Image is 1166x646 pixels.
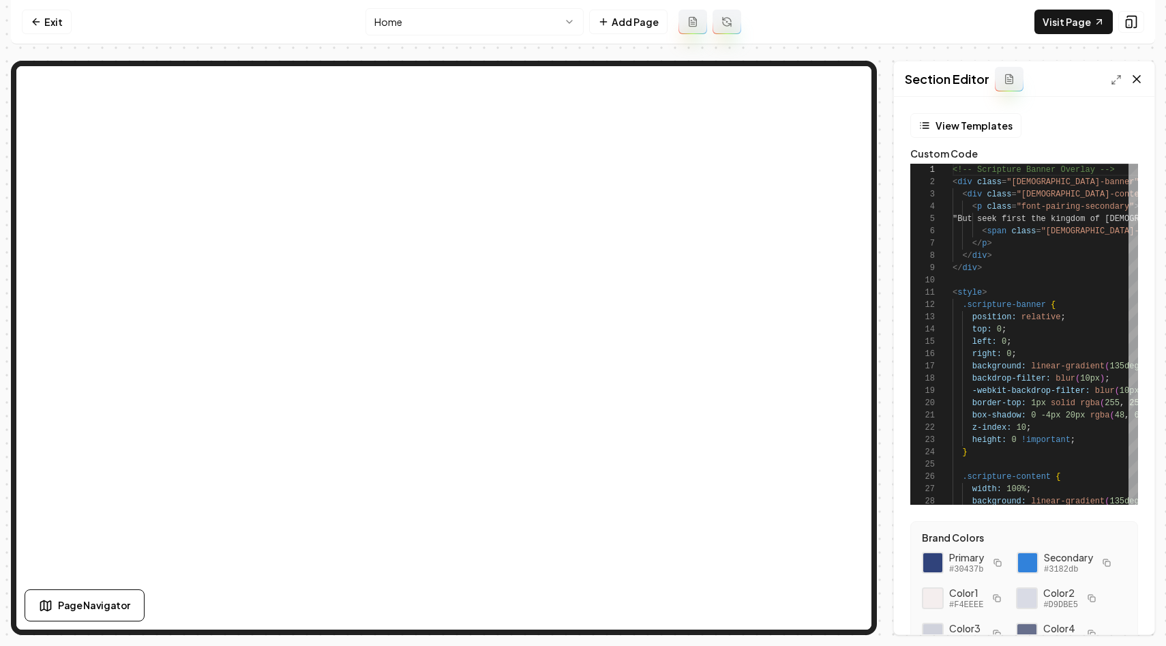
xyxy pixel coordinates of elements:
span: div [972,251,987,261]
div: 19 [910,385,935,397]
div: 8 [910,250,935,262]
label: Custom Code [910,149,1138,158]
span: Secondary [1044,550,1093,564]
span: -4px [1041,411,1061,420]
span: linear-gradient [1031,362,1105,371]
span: z-index: [972,423,1012,432]
span: ; [1060,312,1065,322]
span: { [1051,300,1056,310]
span: -webkit-backdrop-filter: [972,386,1090,396]
span: p [982,239,987,248]
span: right: [972,349,1002,359]
span: > [987,251,991,261]
div: 4 [910,201,935,213]
span: top: [972,325,992,334]
span: < [972,202,977,211]
div: 18 [910,372,935,385]
span: ; [1006,337,1011,347]
span: class [987,202,1011,211]
span: 48 [1115,411,1124,420]
span: ( [1109,411,1114,420]
span: backdrop-filter: [972,374,1051,383]
div: 23 [910,434,935,446]
span: 135deg [1109,362,1139,371]
span: Page Navigator [58,598,130,613]
span: left: [972,337,997,347]
span: !important [1021,435,1071,445]
span: </ [962,251,972,261]
div: 17 [910,360,935,372]
span: #30437b [949,564,984,575]
div: 26 [910,471,935,483]
button: Page Navigator [25,589,145,621]
span: ; [1026,423,1031,432]
span: ; [1026,484,1031,494]
span: ) [1100,374,1105,383]
div: 11 [910,287,935,299]
span: #F4EEEE [949,600,983,611]
div: 24 [910,446,935,458]
span: 10px [1080,374,1100,383]
a: Visit Page [1034,10,1113,34]
div: 15 [910,336,935,348]
div: 16 [910,348,935,360]
span: < [982,226,987,236]
span: border-top: [972,398,1026,408]
span: #3182db [1044,564,1093,575]
span: class [1011,226,1036,236]
span: class [987,190,1011,199]
span: linear-gradient [1031,497,1105,506]
span: ( [1105,497,1109,506]
button: Add Page [589,10,668,34]
span: Primary [949,550,984,564]
div: Click to copy #F4EEEE [922,587,944,609]
span: ; [1071,435,1075,445]
div: 7 [910,237,935,250]
div: 28 [910,495,935,508]
span: ( [1105,362,1109,371]
span: 1px [1031,398,1046,408]
span: 10px [1120,386,1139,396]
span: ; [1011,349,1016,359]
span: , [1124,411,1129,420]
div: 21 [910,409,935,422]
div: 14 [910,323,935,336]
span: width: [972,484,1002,494]
div: 20 [910,397,935,409]
span: "[DEMOGRAPHIC_DATA]-content" [1017,190,1154,199]
span: 0 [1002,337,1006,347]
span: p [977,202,982,211]
span: height: [972,435,1006,445]
div: Click to copy secondary color [1017,552,1038,574]
h2: Section Editor [905,70,989,89]
span: background: [972,362,1026,371]
span: > [982,288,987,297]
span: ( [1115,386,1120,396]
span: } [962,447,967,457]
span: ; [1105,374,1109,383]
span: background: [972,497,1026,506]
span: position: [972,312,1017,322]
div: 2 [910,176,935,188]
span: blur [1095,386,1115,396]
span: class [977,177,1002,187]
span: Color 2 [1043,586,1077,600]
div: 6 [910,225,935,237]
div: 22 [910,422,935,434]
span: <!-- Scripture Banner Overlay --> [953,165,1115,175]
span: > [987,239,991,248]
span: relative [1021,312,1061,322]
span: < [953,288,957,297]
div: 9 [910,262,935,274]
span: "[DEMOGRAPHIC_DATA]-banner" [1006,177,1139,187]
label: Brand Colors [922,533,1126,542]
span: div [968,190,983,199]
div: Click to copy #D9DBE5 [1016,587,1038,609]
span: < [962,190,967,199]
button: Add admin section prompt [995,67,1023,91]
span: </ [972,239,982,248]
span: = [1011,190,1016,199]
span: < [953,177,957,187]
span: = [1036,226,1041,236]
span: style [957,288,982,297]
